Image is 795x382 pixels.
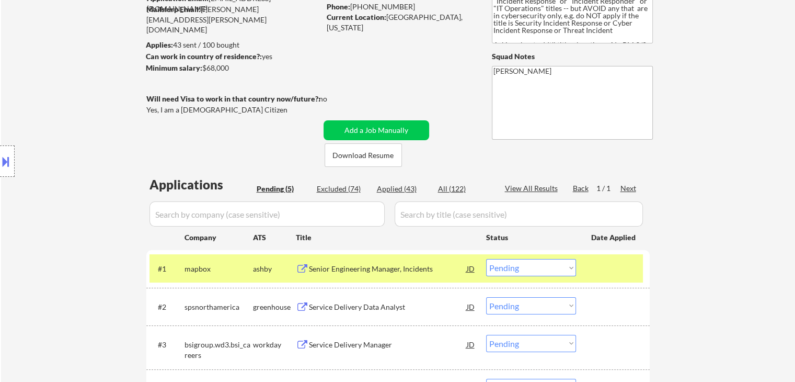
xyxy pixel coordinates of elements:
div: Date Applied [591,232,637,243]
div: Senior Engineering Manager, Incidents [309,264,467,274]
div: Status [486,228,576,246]
div: #3 [158,340,176,350]
div: ashby [253,264,296,274]
div: Company [185,232,253,243]
div: Title [296,232,476,243]
div: Excluded (74) [317,184,369,194]
div: Applied (43) [377,184,429,194]
div: JD [466,297,476,316]
div: All (122) [438,184,490,194]
div: Pending (5) [257,184,309,194]
div: Applications [149,178,253,191]
div: [PERSON_NAME][EMAIL_ADDRESS][PERSON_NAME][DOMAIN_NAME] [146,4,320,35]
button: Download Resume [325,143,402,167]
div: View All Results [505,183,561,194]
strong: Phone: [327,2,350,11]
div: Yes, I am a [DEMOGRAPHIC_DATA] Citizen [146,105,323,115]
input: Search by company (case sensitive) [149,201,385,227]
div: ATS [253,232,296,243]
strong: Mailslurp Email: [146,5,201,14]
div: yes [146,51,317,62]
div: $68,000 [146,63,320,73]
button: Add a Job Manually [324,120,429,140]
div: greenhouse [253,302,296,312]
strong: Current Location: [327,13,386,21]
div: workday [253,340,296,350]
div: #1 [158,264,176,274]
div: JD [466,335,476,354]
strong: Will need Visa to work in that country now/future?: [146,94,320,103]
div: Service Delivery Manager [309,340,467,350]
div: bsigroup.wd3.bsi_careers [185,340,253,360]
div: Squad Notes [492,51,653,62]
div: 1 / 1 [596,183,620,194]
strong: Minimum salary: [146,63,202,72]
div: mapbox [185,264,253,274]
div: #2 [158,302,176,312]
div: JD [466,259,476,278]
div: Service Delivery Data Analyst [309,302,467,312]
strong: Can work in country of residence?: [146,52,262,61]
input: Search by title (case sensitive) [395,201,643,227]
div: spsnorthamerica [185,302,253,312]
div: Next [620,183,637,194]
div: no [319,94,349,104]
div: Back [573,183,590,194]
div: [PHONE_NUMBER] [327,2,475,12]
div: [GEOGRAPHIC_DATA], [US_STATE] [327,12,475,32]
strong: Applies: [146,40,173,49]
div: 43 sent / 100 bought [146,40,320,50]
